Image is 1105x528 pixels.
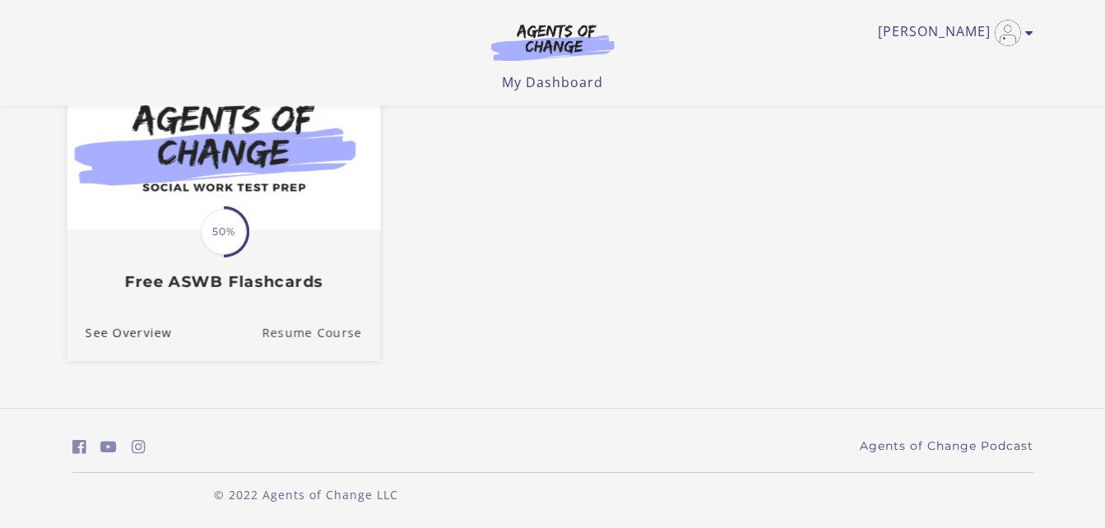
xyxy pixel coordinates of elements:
[502,73,603,91] a: My Dashboard
[132,439,146,455] i: https://www.instagram.com/agentsofchangeprep/ (Open in a new window)
[201,209,247,255] span: 50%
[860,438,1033,455] a: Agents of Change Podcast
[100,435,117,459] a: https://www.youtube.com/c/AgentsofChangeTestPrepbyMeaganMitchell (Open in a new window)
[67,305,171,360] a: Free ASWB Flashcards: See Overview
[262,305,380,360] a: Free ASWB Flashcards: Resume Course
[878,20,1025,46] a: Toggle menu
[72,439,86,455] i: https://www.facebook.com/groups/aswbtestprep (Open in a new window)
[100,439,117,455] i: https://www.youtube.com/c/AgentsofChangeTestPrepbyMeaganMitchell (Open in a new window)
[474,23,632,61] img: Agents of Change Logo
[72,486,540,503] p: © 2022 Agents of Change LLC
[85,272,361,291] h3: Free ASWB Flashcards
[72,435,86,459] a: https://www.facebook.com/groups/aswbtestprep (Open in a new window)
[132,435,146,459] a: https://www.instagram.com/agentsofchangeprep/ (Open in a new window)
